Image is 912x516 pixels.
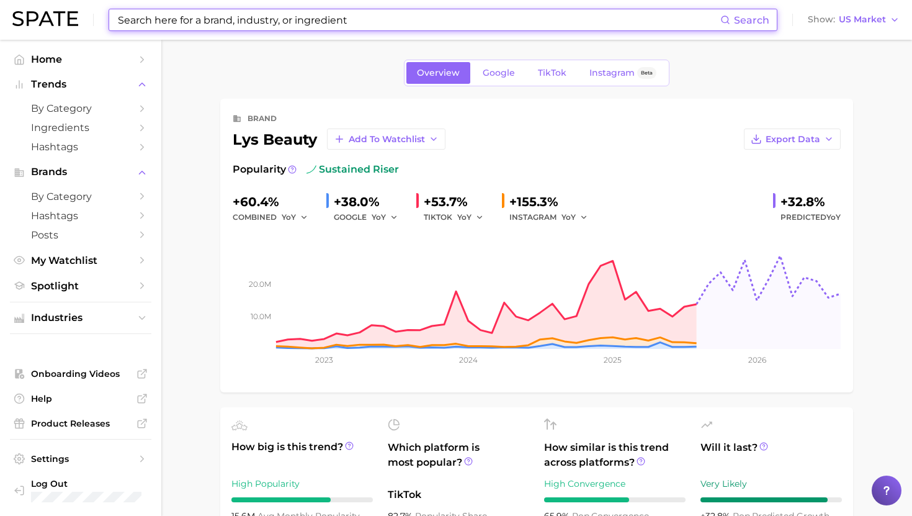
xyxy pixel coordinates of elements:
[457,212,472,222] span: YoY
[306,162,399,177] span: sustained riser
[527,62,577,84] a: TikTok
[233,210,316,225] div: combined
[538,68,566,78] span: TikTok
[561,212,576,222] span: YoY
[472,62,525,84] a: Google
[808,16,835,23] span: Show
[805,12,903,28] button: ShowUS Market
[10,187,151,206] a: by Category
[604,355,622,364] tspan: 2025
[231,440,373,470] span: How big is this trend?
[826,212,841,222] span: YoY
[233,192,316,212] div: +60.4%
[700,476,842,491] div: Very Likely
[388,487,529,502] span: TikTok
[31,478,141,489] span: Log Out
[10,389,151,408] a: Help
[589,68,635,78] span: Instagram
[31,102,130,114] span: by Category
[10,99,151,118] a: by Category
[780,192,841,212] div: +32.8%
[424,192,492,212] div: +53.7%
[315,355,333,364] tspan: 2023
[700,497,842,502] div: 9 / 10
[417,68,460,78] span: Overview
[31,255,130,266] span: My Watchlist
[31,79,130,90] span: Trends
[10,118,151,137] a: Ingredients
[766,134,820,145] span: Export Data
[31,166,130,178] span: Brands
[31,229,130,241] span: Posts
[231,476,373,491] div: High Popularity
[459,355,478,364] tspan: 2024
[748,355,766,364] tspan: 2026
[406,62,470,84] a: Overview
[483,68,515,78] span: Google
[700,440,842,470] span: Will it last?
[10,309,151,327] button: Industries
[117,9,720,30] input: Search here for a brand, industry, or ingredient
[327,129,445,150] button: Add to Watchlist
[31,368,130,379] span: Onboarding Videos
[31,141,130,153] span: Hashtags
[544,476,686,491] div: High Convergence
[31,312,130,324] span: Industries
[233,129,445,150] div: lys beauty
[424,210,492,225] div: TIKTOK
[334,210,406,225] div: GOOGLE
[780,210,841,225] span: Predicted
[561,210,588,225] button: YoY
[10,276,151,296] a: Spotlight
[579,62,667,84] a: InstagramBeta
[372,212,386,222] span: YoY
[10,206,151,225] a: Hashtags
[641,68,653,78] span: Beta
[10,364,151,383] a: Onboarding Videos
[31,280,130,292] span: Spotlight
[31,418,130,429] span: Product Releases
[10,137,151,156] a: Hashtags
[544,497,686,502] div: 6 / 10
[306,165,316,174] img: sustained riser
[509,192,596,212] div: +155.3%
[10,163,151,181] button: Brands
[10,50,151,69] a: Home
[231,497,373,502] div: 7 / 10
[31,191,130,202] span: by Category
[31,122,130,134] span: Ingredients
[744,129,841,150] button: Export Data
[457,210,484,225] button: YoY
[10,225,151,245] a: Posts
[734,14,769,26] span: Search
[349,134,425,145] span: Add to Watchlist
[334,192,406,212] div: +38.0%
[282,210,308,225] button: YoY
[388,440,529,481] span: Which platform is most popular?
[31,53,130,65] span: Home
[282,212,296,222] span: YoY
[233,162,286,177] span: Popularity
[10,75,151,94] button: Trends
[839,16,886,23] span: US Market
[10,251,151,270] a: My Watchlist
[10,474,151,506] a: Log out. Currently logged in with e-mail mathilde@spate.nyc.
[509,210,596,225] div: INSTAGRAM
[248,111,277,126] div: brand
[31,393,130,404] span: Help
[12,11,78,26] img: SPATE
[10,414,151,433] a: Product Releases
[31,210,130,222] span: Hashtags
[10,450,151,468] a: Settings
[31,453,130,464] span: Settings
[544,440,686,470] span: How similar is this trend across platforms?
[372,210,398,225] button: YoY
